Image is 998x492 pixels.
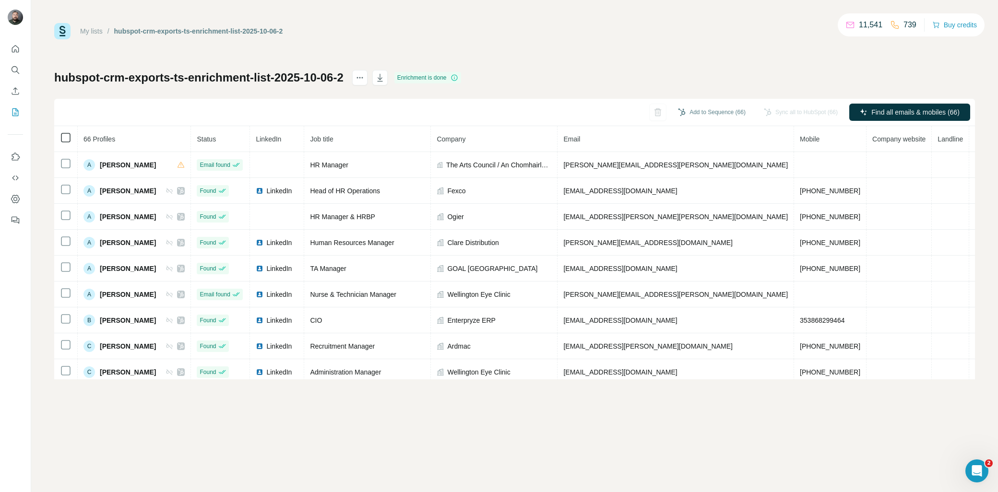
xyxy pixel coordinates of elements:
[394,72,461,83] div: Enrichment is done
[200,316,216,325] span: Found
[310,213,375,221] span: HR Manager & HRBP
[437,135,465,143] span: Company
[256,265,263,272] img: LinkedIn logo
[965,459,988,482] iframe: Intercom live chat
[447,186,465,196] span: Fexco
[54,70,344,85] h1: hubspot-crm-exports-ts-enrichment-list-2025-10-06-2
[310,135,333,143] span: Job title
[310,161,348,169] span: HR Manager
[200,290,230,299] span: Email found
[563,187,677,195] span: [EMAIL_ADDRESS][DOMAIN_NAME]
[107,26,109,36] li: /
[352,70,368,85] button: actions
[8,169,23,187] button: Use Surfe API
[83,340,95,352] div: C
[83,263,95,274] div: A
[310,239,394,246] span: Human Resources Manager
[310,342,375,350] span: Recruitment Manager
[100,160,156,170] span: [PERSON_NAME]
[800,135,820,143] span: Mobile
[310,368,381,376] span: Administration Manager
[266,316,292,325] span: LinkedIn
[800,187,860,195] span: [PHONE_NUMBER]
[671,105,752,119] button: Add to Sequence (66)
[8,61,23,79] button: Search
[200,187,216,195] span: Found
[871,107,960,117] span: Find all emails & mobiles (66)
[8,148,23,165] button: Use Surfe on LinkedIn
[256,291,263,298] img: LinkedIn logo
[266,367,292,377] span: LinkedIn
[849,104,970,121] button: Find all emails & mobiles (66)
[256,342,263,350] img: LinkedIn logo
[256,316,263,324] img: LinkedIn logo
[563,213,788,221] span: [EMAIL_ADDRESS][PERSON_NAME][PERSON_NAME][DOMAIN_NAME]
[563,265,677,272] span: [EMAIL_ADDRESS][DOMAIN_NAME]
[114,26,283,36] div: hubspot-crm-exports-ts-enrichment-list-2025-10-06-2
[266,290,292,299] span: LinkedIn
[200,368,216,376] span: Found
[256,239,263,246] img: LinkedIn logo
[100,212,156,222] span: [PERSON_NAME]
[83,135,115,143] span: 66 Profiles
[200,238,216,247] span: Found
[197,135,216,143] span: Status
[800,265,860,272] span: [PHONE_NUMBER]
[800,213,860,221] span: [PHONE_NUMBER]
[447,367,510,377] span: Wellington Eye Clinic
[800,368,860,376] span: [PHONE_NUMBER]
[932,18,977,32] button: Buy credits
[310,316,322,324] span: CIO
[447,238,499,247] span: Clare Distribution
[8,211,23,229] button: Feedback
[985,459,993,467] span: 2
[83,366,95,378] div: C
[83,159,95,171] div: A
[100,367,156,377] span: [PERSON_NAME]
[83,289,95,300] div: A
[100,290,156,299] span: [PERSON_NAME]
[83,315,95,326] div: B
[447,290,510,299] span: Wellington Eye Clinic
[83,211,95,223] div: A
[563,342,732,350] span: [EMAIL_ADDRESS][PERSON_NAME][DOMAIN_NAME]
[200,264,216,273] span: Found
[200,342,216,351] span: Found
[938,135,963,143] span: Landline
[859,19,882,31] p: 11,541
[447,341,470,351] span: Ardmac
[310,265,346,272] span: TA Manager
[563,239,732,246] span: [PERSON_NAME][EMAIL_ADDRESS][DOMAIN_NAME]
[563,316,677,324] span: [EMAIL_ADDRESS][DOMAIN_NAME]
[563,291,788,298] span: [PERSON_NAME][EMAIL_ADDRESS][PERSON_NAME][DOMAIN_NAME]
[800,342,860,350] span: [PHONE_NUMBER]
[256,135,281,143] span: LinkedIn
[800,239,860,246] span: [PHONE_NUMBER]
[100,186,156,196] span: [PERSON_NAME]
[8,82,23,100] button: Enrich CSV
[447,212,463,222] span: Ogier
[447,264,537,273] span: GOAL [GEOGRAPHIC_DATA]
[256,368,263,376] img: LinkedIn logo
[872,135,926,143] span: Company website
[8,40,23,58] button: Quick start
[83,185,95,197] div: A
[100,316,156,325] span: [PERSON_NAME]
[100,238,156,247] span: [PERSON_NAME]
[903,19,916,31] p: 739
[266,186,292,196] span: LinkedIn
[80,27,103,35] a: My lists
[563,135,580,143] span: Email
[266,238,292,247] span: LinkedIn
[200,161,230,169] span: Email found
[100,341,156,351] span: [PERSON_NAME]
[54,23,71,39] img: Surfe Logo
[8,10,23,25] img: Avatar
[266,341,292,351] span: LinkedIn
[310,291,396,298] span: Nurse & Technician Manager
[256,187,263,195] img: LinkedIn logo
[100,264,156,273] span: [PERSON_NAME]
[310,187,380,195] span: Head of HR Operations
[8,104,23,121] button: My lists
[446,160,551,170] span: The Arts Council / An Chomhairle Ealaíon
